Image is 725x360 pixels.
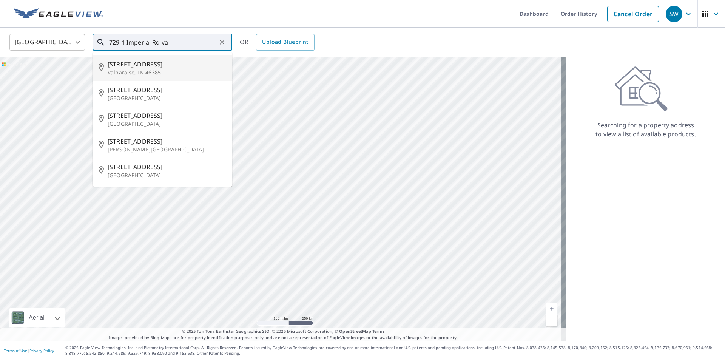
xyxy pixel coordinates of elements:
p: [GEOGRAPHIC_DATA] [108,120,226,128]
p: [GEOGRAPHIC_DATA] [108,94,226,102]
a: Terms of Use [4,348,27,353]
input: Search by address or latitude-longitude [109,32,217,53]
span: © 2025 TomTom, Earthstar Geographics SIO, © 2025 Microsoft Corporation, © [182,328,385,335]
div: Aerial [26,308,47,327]
a: Privacy Policy [29,348,54,353]
div: [GEOGRAPHIC_DATA] [9,32,85,53]
span: [STREET_ADDRESS] [108,85,226,94]
a: Upload Blueprint [256,34,314,51]
img: EV Logo [14,8,103,20]
p: Valparaiso, IN 46385 [108,69,226,76]
span: [STREET_ADDRESS] [108,60,226,69]
p: | [4,348,54,353]
div: OR [240,34,315,51]
span: [STREET_ADDRESS] [108,162,226,172]
button: Clear [217,37,227,48]
div: SW [666,6,682,22]
p: [PERSON_NAME][GEOGRAPHIC_DATA] [108,146,226,153]
div: Aerial [9,308,65,327]
span: [STREET_ADDRESS] [108,111,226,120]
a: Terms [372,328,385,334]
span: Upload Blueprint [262,37,308,47]
a: Current Level 5, Zoom In [546,303,557,314]
span: [STREET_ADDRESS] [108,137,226,146]
a: OpenStreetMap [339,328,371,334]
p: Searching for a property address to view a list of available products. [595,121,696,139]
a: Current Level 5, Zoom Out [546,314,557,326]
a: Cancel Order [607,6,659,22]
p: [GEOGRAPHIC_DATA] [108,172,226,179]
p: © 2025 Eagle View Technologies, Inc. and Pictometry International Corp. All Rights Reserved. Repo... [65,345,721,356]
